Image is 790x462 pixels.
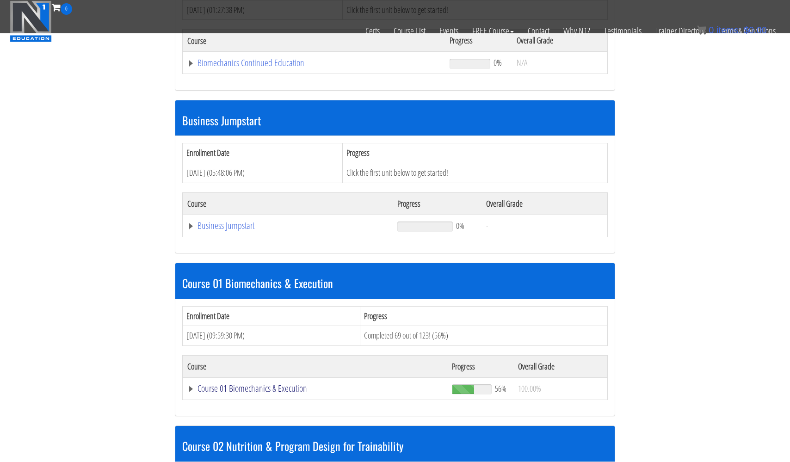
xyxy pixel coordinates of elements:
[744,25,767,35] bdi: 0.00
[61,3,72,15] span: 0
[360,326,608,346] td: Completed 69 out of 123! (56%)
[183,355,447,377] th: Course
[513,355,608,377] th: Overall Grade
[182,440,608,452] h3: Course 02 Nutrition & Program Design for Trainability
[10,0,52,42] img: n1-education
[447,355,513,377] th: Progress
[187,384,443,393] a: Course 01 Biomechanics & Execution
[183,163,343,183] td: [DATE] (05:48:06 PM)
[183,326,360,346] td: [DATE] (09:59:30 PM)
[481,192,608,215] th: Overall Grade
[481,215,608,237] td: -
[711,15,783,47] a: Terms & Conditions
[432,15,465,47] a: Events
[597,15,648,47] a: Testimonials
[716,25,741,35] span: items:
[512,52,607,74] td: N/A
[183,192,393,215] th: Course
[52,1,72,13] a: 0
[494,57,502,68] span: 0%
[495,383,506,394] span: 56%
[187,221,388,230] a: Business Jumpstart
[465,15,521,47] a: FREE Course
[183,143,343,163] th: Enrollment Date
[342,163,607,183] td: Click the first unit below to get started!
[183,306,360,326] th: Enrollment Date
[342,143,607,163] th: Progress
[387,15,432,47] a: Course List
[513,377,608,400] td: 100.00%
[358,15,387,47] a: Certs
[744,25,749,35] span: $
[393,192,481,215] th: Progress
[182,277,608,289] h3: Course 01 Biomechanics & Execution
[456,221,464,231] span: 0%
[709,25,714,35] span: 0
[182,114,608,126] h3: Business Jumpstart
[360,306,608,326] th: Progress
[697,25,767,35] a: 0 items: $0.00
[697,25,706,35] img: icon11.png
[556,15,597,47] a: Why N1?
[187,58,440,68] a: Biomechanics Continued Education
[521,15,556,47] a: Contact
[648,15,711,47] a: Trainer Directory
